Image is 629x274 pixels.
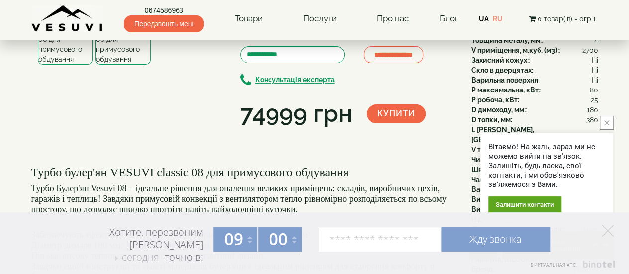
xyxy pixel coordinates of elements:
[471,36,542,44] b: Товщина металу, мм:
[525,261,617,274] a: Виртуальная АТС
[471,86,540,94] b: P максимальна, кВт:
[471,115,598,125] div: :
[471,126,542,144] b: L [PERSON_NAME], [GEOGRAPHIC_DATA]:
[471,145,598,155] div: :
[71,226,203,265] div: Хотите, перезвоним [PERSON_NAME] точно в:
[471,204,598,214] div: :
[592,75,598,85] span: Ні
[471,76,539,84] b: Варильна поверхня:
[471,195,551,203] b: Витрати дров, м3/міс*:
[31,5,103,32] img: content
[471,56,529,64] b: Захисний кожух:
[471,146,506,154] b: V топки, л:
[471,105,598,115] div: :
[471,116,512,124] b: D топки, мм:
[471,205,513,213] b: Вид палива:
[124,15,204,32] span: Передзвоніть мені
[255,76,335,84] b: Консультація експерта
[471,176,546,183] b: Час роботи, порц. год:
[590,85,598,95] span: 80
[269,228,288,250] span: 00
[293,7,346,30] a: Послуги
[493,15,503,23] a: RU
[526,13,598,24] button: 0 товар(ів) - 0грн
[594,35,598,45] span: 4
[537,15,595,23] span: 0 товар(ів) - 0грн
[471,55,598,65] div: :
[471,96,519,104] b: P робоча, кВт:
[31,183,447,214] font: Турбо Булер'ян Vesuvi 08 – ідеальне рішення для опалення великих приміщень: складів, виробничих ц...
[471,194,598,204] div: :
[122,250,159,264] span: сегодня
[488,196,561,213] div: Залишити контакти
[471,66,533,74] b: Скло в дверцятах:
[471,46,559,54] b: V приміщення, м.куб. (м3):
[471,165,598,175] div: :
[439,13,458,23] a: Блог
[31,166,349,179] font: Турбо булер'ян VESUVI classic 08 для примусового обдування
[471,35,598,45] div: :
[124,5,204,15] a: 0674586963
[592,55,598,65] span: Ні
[471,166,588,174] b: Швидкість нагріву повітря, м3/хв:
[471,45,598,55] div: :
[587,105,598,115] span: 180
[367,7,419,30] a: Про нас
[471,95,598,105] div: :
[367,104,426,123] button: Купити
[224,228,243,250] span: 09
[471,106,526,114] b: D димоходу, мм:
[471,184,598,194] div: :
[591,95,598,105] span: 25
[240,97,352,131] div: 74999 грн
[471,65,598,75] div: :
[479,15,489,23] a: UA
[471,155,598,165] div: :
[471,185,539,193] b: Вага порції дров, кг:
[471,156,554,164] b: Число труб x D труб, мм:
[471,75,598,85] div: :
[441,227,550,252] a: Жду звонка
[471,175,598,184] div: :
[225,7,272,30] a: Товари
[488,142,605,189] div: Вітаємо! На жаль, зараз ми не можемо вийти на зв'язок. Залишіть, будь ласка, свої контакти, і ми ...
[471,85,598,95] div: :
[582,45,598,55] span: 2700
[600,116,614,130] button: close button
[586,115,598,125] span: 380
[592,65,598,75] span: Ні
[471,125,598,145] div: :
